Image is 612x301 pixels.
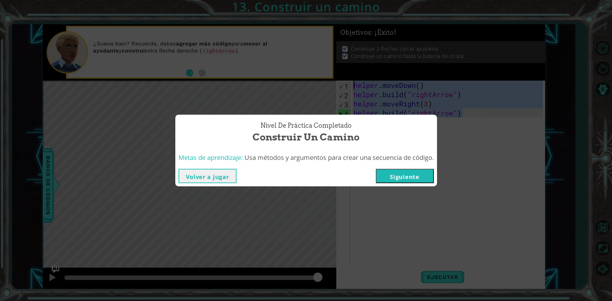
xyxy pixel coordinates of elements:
span: Construir un camino [252,130,360,144]
span: Metas de aprendizaje: [178,153,243,162]
span: Usa métodos y argumentos para crear una secuencia de código. [244,153,434,162]
button: Siguiente [376,169,434,183]
button: Volver a jugar [178,169,237,183]
span: Nivel de práctica Completado [260,121,352,130]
